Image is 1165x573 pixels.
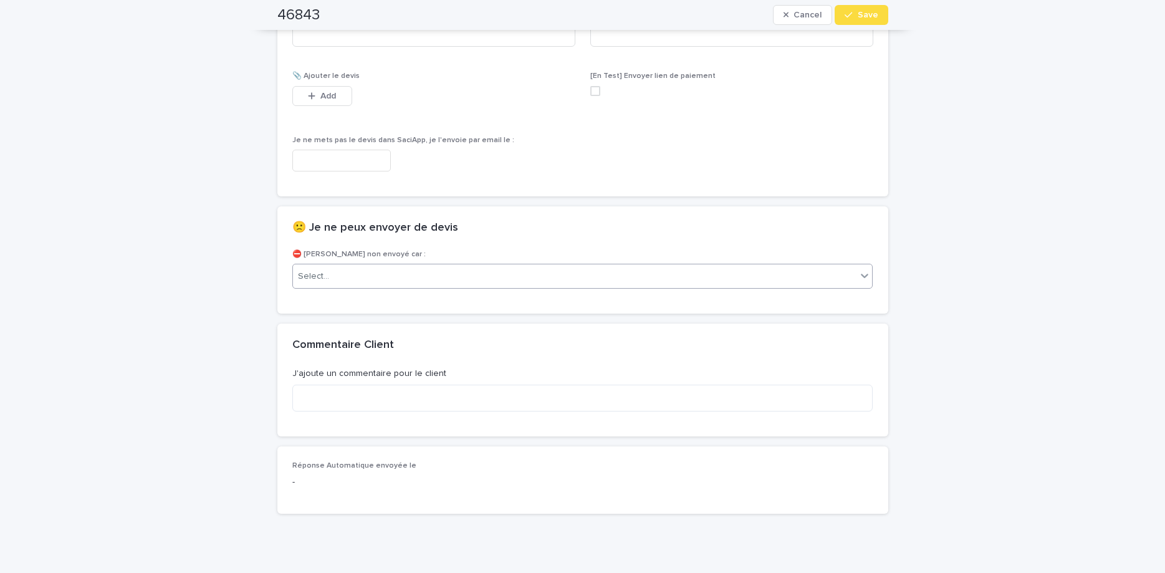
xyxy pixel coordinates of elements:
[320,92,336,100] span: Add
[292,137,514,144] span: Je ne mets pas le devis dans SaciApp, je l'envoie par email le :
[292,476,476,489] p: -
[292,72,360,80] span: 📎 Ajouter le devis
[292,462,416,469] span: Réponse Automatique envoyée le
[298,270,329,283] div: Select...
[277,6,320,24] h2: 46843
[835,5,888,25] button: Save
[292,251,426,258] span: ⛔ [PERSON_NAME] non envoyé car :
[793,11,822,19] span: Cancel
[292,339,394,352] h2: Commentaire Client
[858,11,878,19] span: Save
[292,86,352,106] button: Add
[292,367,873,380] p: J'ajoute un commentaire pour le client
[292,221,458,235] h2: 🙁 Je ne peux envoyer de devis
[773,5,833,25] button: Cancel
[590,72,716,80] span: [En Test] Envoyer lien de paiement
